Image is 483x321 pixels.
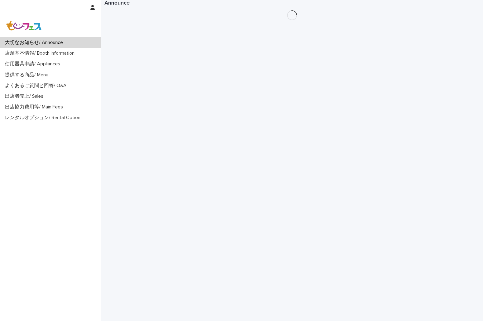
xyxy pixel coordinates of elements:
p: 使用器具申請/ Appliances [2,61,65,67]
p: 出店者売上/ Sales [2,93,48,99]
p: 提供する商品/ Menu [2,72,53,78]
p: よくあるご質問と回答/ Q&A [2,83,71,89]
p: 大切なお知らせ/ Announce [2,40,68,46]
p: レンタルオプション/ Rental Option [2,115,85,121]
p: 出店協力費用等/ Main Fees [2,104,68,110]
p: 店舗基本情報/ Booth Information [2,50,79,56]
img: Z8gcrWHQVC4NX3Wf4olx [5,20,43,32]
